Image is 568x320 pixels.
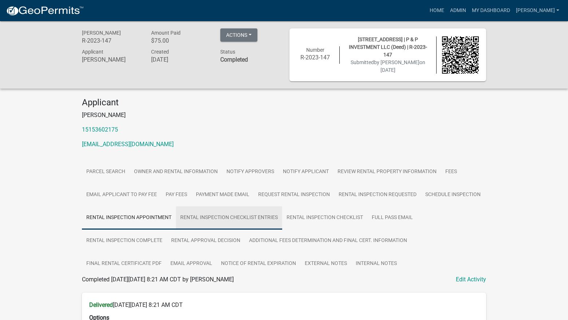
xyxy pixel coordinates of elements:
[82,97,486,108] h4: Applicant
[217,252,300,276] a: Notice of Rental Expiration
[82,49,103,55] span: Applicant
[469,4,513,17] a: My Dashboard
[349,36,427,58] span: [STREET_ADDRESS] | P & P INVESTMENT LLC (Deed) | R-2023-147
[351,59,425,73] span: Submitted on [DATE]
[167,229,245,253] a: Rental Approval Decision
[513,4,562,17] a: [PERSON_NAME]
[222,160,279,184] a: Notify Approvers
[151,30,181,36] span: Amount Paid
[82,160,130,184] a: Parcel search
[279,160,333,184] a: Notify Applicant
[367,206,417,230] a: Full Pass Email
[306,47,324,53] span: Number
[333,160,441,184] a: Review Rental Property Information
[166,252,217,276] a: Email Approval
[89,301,113,308] strong: Delivered
[441,160,461,184] a: Fees
[82,30,121,36] span: [PERSON_NAME]
[82,229,167,253] a: Rental Inspection Complete
[192,183,254,207] a: Payment Made Email
[89,301,479,308] h6: [DATE][DATE] 8:21 AM CDT
[456,275,486,284] a: Edit Activity
[82,183,161,207] a: Email Applicant to Pay Fee
[351,252,401,276] a: Internal Notes
[82,37,140,44] h6: R-2023-147
[254,183,334,207] a: Request Rental Inspection
[82,252,166,276] a: Final Rental Certificate PDF
[300,252,351,276] a: External Notes
[421,183,485,207] a: Schedule Inspection
[161,183,192,207] a: Pay Fees
[82,111,486,120] p: [PERSON_NAME]
[334,183,421,207] a: Rental Inspection Requested
[82,276,234,283] span: Completed [DATE][DATE] 8:21 AM CDT by [PERSON_NAME]
[176,206,282,230] a: Rental Inspection Checklist Entries
[220,28,257,42] button: Actions
[82,56,140,63] h6: [PERSON_NAME]
[447,4,469,17] a: Admin
[151,49,169,55] span: Created
[442,36,479,74] img: QR code
[220,56,248,63] strong: Completed
[220,49,235,55] span: Status
[151,56,209,63] h6: [DATE]
[282,206,367,230] a: Rental Inspection Checklist
[130,160,222,184] a: Owner and Rental Information
[297,54,334,61] h6: R-2023-147
[427,4,447,17] a: Home
[82,206,176,230] a: Rental Inspection Appointment
[151,37,209,44] h6: $75.00
[82,126,118,133] a: 15153602175
[245,229,411,253] a: Additional Fees Determination and Final Cert. Information
[82,141,174,148] a: [EMAIL_ADDRESS][DOMAIN_NAME]
[374,59,419,65] span: by [PERSON_NAME]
